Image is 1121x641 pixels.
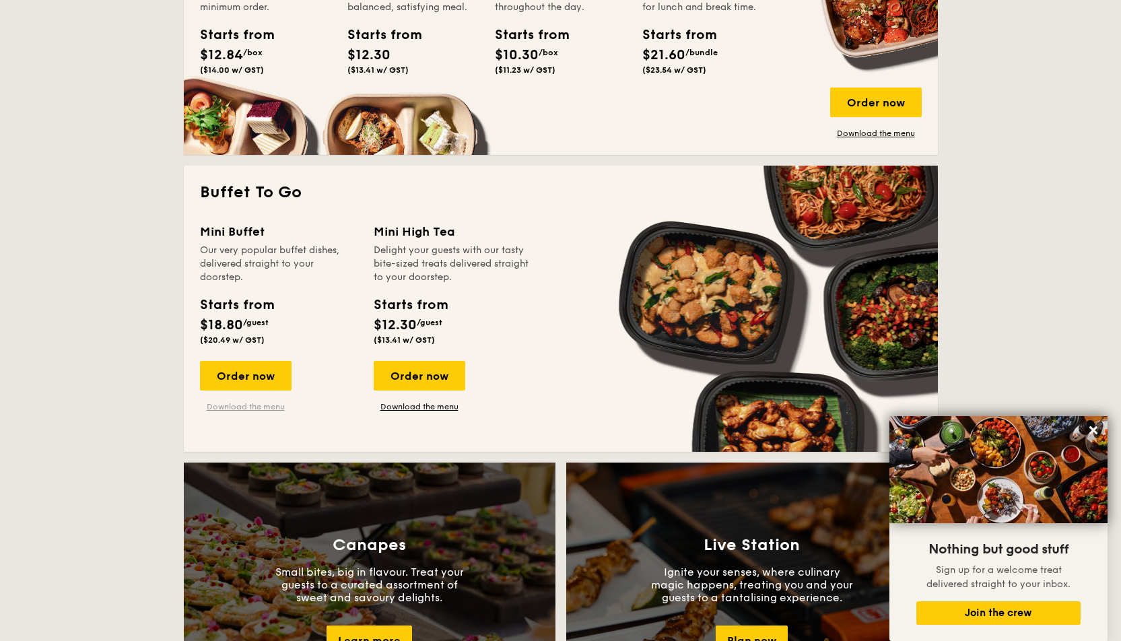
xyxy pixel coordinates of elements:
[889,416,1108,523] img: DSC07876-Edit02-Large.jpeg
[200,47,243,63] span: $12.84
[269,566,471,604] p: Small bites, big in flavour. Treat your guests to a curated assortment of sweet and savoury delig...
[642,47,685,63] span: $21.60
[685,48,718,57] span: /bundle
[495,25,555,45] div: Starts from
[928,541,1068,558] span: Nothing but good stuff
[830,88,922,117] div: Order now
[200,401,292,412] a: Download the menu
[495,65,555,75] span: ($11.23 w/ GST)
[347,65,409,75] span: ($13.41 w/ GST)
[200,295,273,315] div: Starts from
[200,317,243,333] span: $18.80
[347,47,390,63] span: $12.30
[1083,419,1104,441] button: Close
[642,65,706,75] span: ($23.54 w/ GST)
[243,318,269,327] span: /guest
[830,128,922,139] a: Download the menu
[243,48,263,57] span: /box
[374,222,531,241] div: Mini High Tea
[417,318,442,327] span: /guest
[374,335,435,345] span: ($13.41 w/ GST)
[651,566,853,604] p: Ignite your senses, where culinary magic happens, treating you and your guests to a tantalising e...
[374,361,465,391] div: Order now
[374,295,447,315] div: Starts from
[916,601,1081,625] button: Join the crew
[347,25,408,45] div: Starts from
[200,361,292,391] div: Order now
[200,65,264,75] span: ($14.00 w/ GST)
[200,222,358,241] div: Mini Buffet
[200,182,922,203] h2: Buffet To Go
[374,244,531,284] div: Delight your guests with our tasty bite-sized treats delivered straight to your doorstep.
[704,536,800,555] h3: Live Station
[200,335,265,345] span: ($20.49 w/ GST)
[200,25,261,45] div: Starts from
[495,47,539,63] span: $10.30
[374,401,465,412] a: Download the menu
[200,244,358,284] div: Our very popular buffet dishes, delivered straight to your doorstep.
[539,48,558,57] span: /box
[333,536,406,555] h3: Canapes
[642,25,703,45] div: Starts from
[926,564,1071,590] span: Sign up for a welcome treat delivered straight to your inbox.
[374,317,417,333] span: $12.30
